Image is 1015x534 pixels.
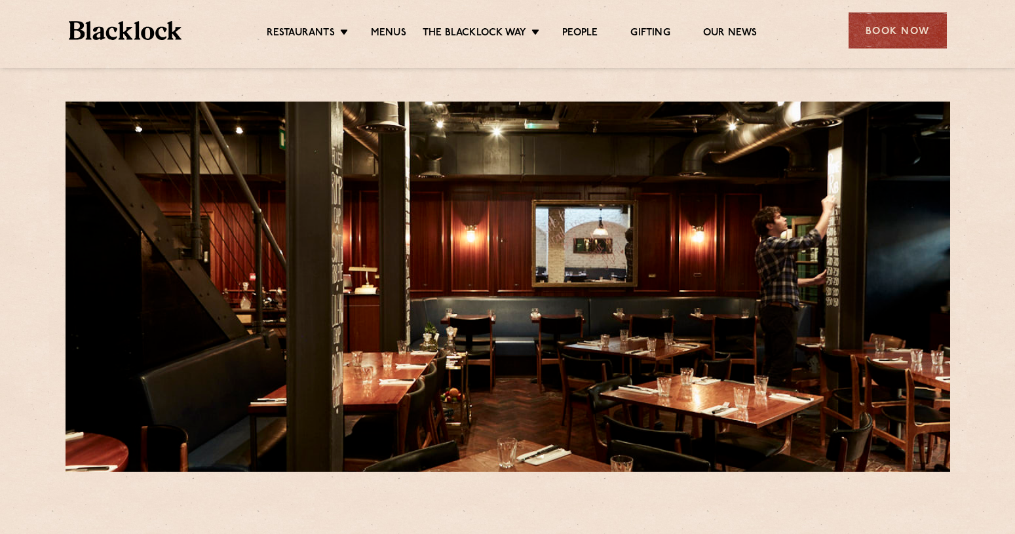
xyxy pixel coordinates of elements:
[849,12,947,48] div: Book Now
[423,27,526,41] a: The Blacklock Way
[69,21,182,40] img: BL_Textured_Logo-footer-cropped.svg
[562,27,598,41] a: People
[371,27,406,41] a: Menus
[703,27,757,41] a: Our News
[630,27,670,41] a: Gifting
[267,27,335,41] a: Restaurants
